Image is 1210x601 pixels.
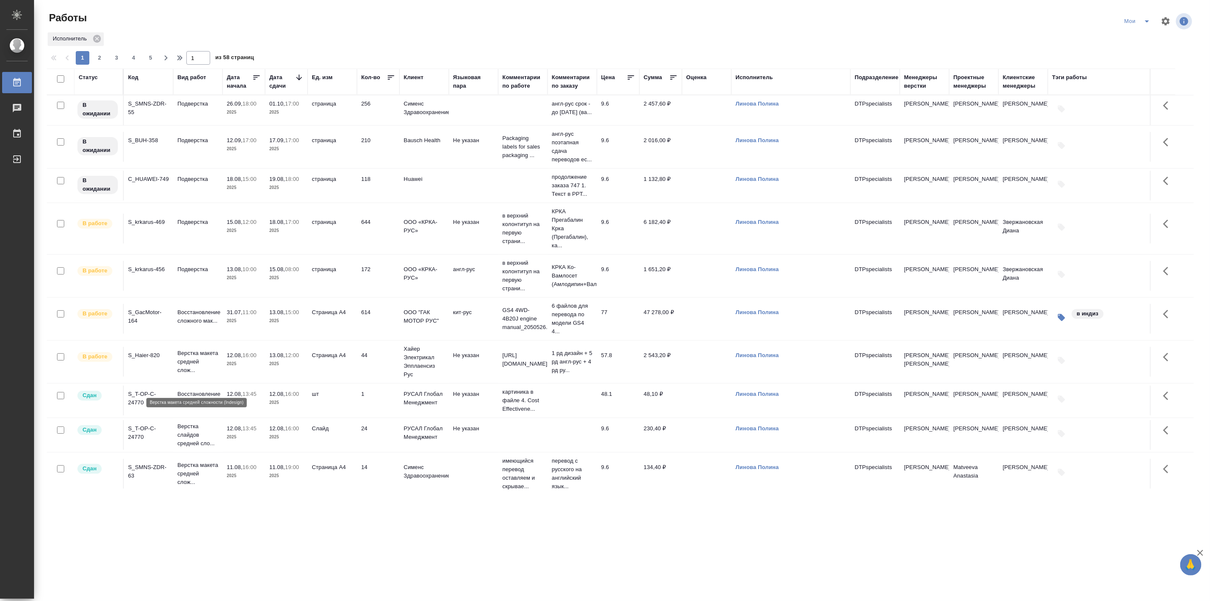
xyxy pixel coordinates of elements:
[227,464,243,470] p: 11.08,
[639,347,682,377] td: 2 543,20 ₽
[128,265,169,274] div: S_krkarus-456
[1003,73,1044,90] div: Клиентские менеджеры
[269,433,303,441] p: 2025
[308,132,357,162] td: страница
[597,214,639,243] td: 9.6
[904,136,945,145] p: [PERSON_NAME]
[904,390,945,398] p: [PERSON_NAME]
[83,464,97,473] p: Сдан
[736,425,779,432] a: Линова Полина
[269,317,303,325] p: 2025
[999,459,1048,489] td: [PERSON_NAME]
[449,420,498,450] td: Не указан
[453,73,494,90] div: Языковая пара
[736,391,779,397] a: Линова Полина
[639,459,682,489] td: 134,40 ₽
[502,306,543,332] p: GS4 4WD-4B20J engine manual_2050526.p...
[128,424,169,441] div: S_T-OP-C-24770
[999,95,1048,125] td: [PERSON_NAME]
[1158,304,1179,324] button: Здесь прячутся важные кнопки
[1184,556,1198,574] span: 🙏
[285,309,299,315] p: 15:00
[999,304,1048,334] td: [PERSON_NAME]
[999,386,1048,415] td: [PERSON_NAME]
[128,463,169,480] div: S_SMNS-ZDR-63
[285,352,299,358] p: 12:00
[449,347,498,377] td: Не указан
[83,266,107,275] p: В работе
[502,134,543,160] p: Packaging labels for sales packaging ...
[357,386,400,415] td: 1
[128,218,169,226] div: S_krkarus-469
[357,95,400,125] td: 256
[597,171,639,200] td: 9.6
[404,463,445,480] p: Сименс Здравоохранение
[1158,459,1179,479] button: Здесь прячутся важные кнопки
[404,175,445,183] p: Huawei
[999,132,1048,162] td: [PERSON_NAME]
[77,136,119,156] div: Исполнитель назначен, приступать к работе пока рано
[269,464,285,470] p: 11.08,
[1158,214,1179,234] button: Здесь прячутся важные кнопки
[243,176,257,182] p: 15:00
[227,309,243,315] p: 31.07,
[644,73,662,82] div: Сумма
[552,130,593,164] p: англ-рус поэтапная сдача переводов ес...
[449,214,498,243] td: Не указан
[308,304,357,334] td: Страница А4
[227,226,261,235] p: 2025
[904,463,945,472] p: [PERSON_NAME]
[227,360,261,368] p: 2025
[77,265,119,277] div: Исполнитель выполняет работу
[285,425,299,432] p: 16:00
[639,261,682,291] td: 1 651,20 ₽
[999,420,1048,450] td: [PERSON_NAME]
[552,349,593,375] p: 1 рд дизайн + 5 рд англ-рус + 4 рд ру...
[999,214,1048,243] td: Звержановская Диана
[269,108,303,117] p: 2025
[77,175,119,195] div: Исполнитель назначен, приступать к работе пока рано
[949,459,999,489] td: Matveeva Anastasia
[904,265,945,274] p: [PERSON_NAME]
[128,390,169,407] div: S_T-OP-C-24770
[269,472,303,480] p: 2025
[502,388,543,413] p: картиника в файле 4. Cost Effectivene...
[285,266,299,272] p: 08:00
[243,219,257,225] p: 12:00
[639,304,682,334] td: 47 278,00 ₽
[736,352,779,358] a: Линова Полина
[1158,347,1179,367] button: Здесь прячутся важные кнопки
[552,173,593,198] p: продолжение заказа 747 1. Текст в PPT...
[597,459,639,489] td: 9.6
[1122,14,1156,28] div: split button
[736,464,779,470] a: Линова Полина
[949,386,999,415] td: [PERSON_NAME]
[269,226,303,235] p: 2025
[1180,554,1201,575] button: 🙏
[128,175,169,183] div: C_HUAWEI-749
[110,51,123,65] button: 3
[597,386,639,415] td: 48.1
[227,176,243,182] p: 18.08,
[177,308,218,325] p: Восстановление сложного мак...
[357,347,400,377] td: 44
[404,265,445,282] p: ООО «КРКА-РУС»
[47,11,87,25] span: Работы
[110,54,123,62] span: 3
[48,32,104,46] div: Исполнитель
[177,136,218,145] p: Подверстка
[285,391,299,397] p: 16:00
[83,391,97,400] p: Сдан
[243,100,257,107] p: 18:00
[949,132,999,162] td: [PERSON_NAME]
[736,309,779,315] a: Линова Полина
[850,261,900,291] td: DTPspecialists
[285,100,299,107] p: 17:00
[404,308,445,325] p: ООО "ГАК МОТОР РУС"
[850,214,900,243] td: DTPspecialists
[999,347,1048,377] td: [PERSON_NAME]
[949,347,999,377] td: [PERSON_NAME]
[243,309,257,315] p: 11:00
[597,95,639,125] td: 9.6
[904,424,945,433] p: [PERSON_NAME]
